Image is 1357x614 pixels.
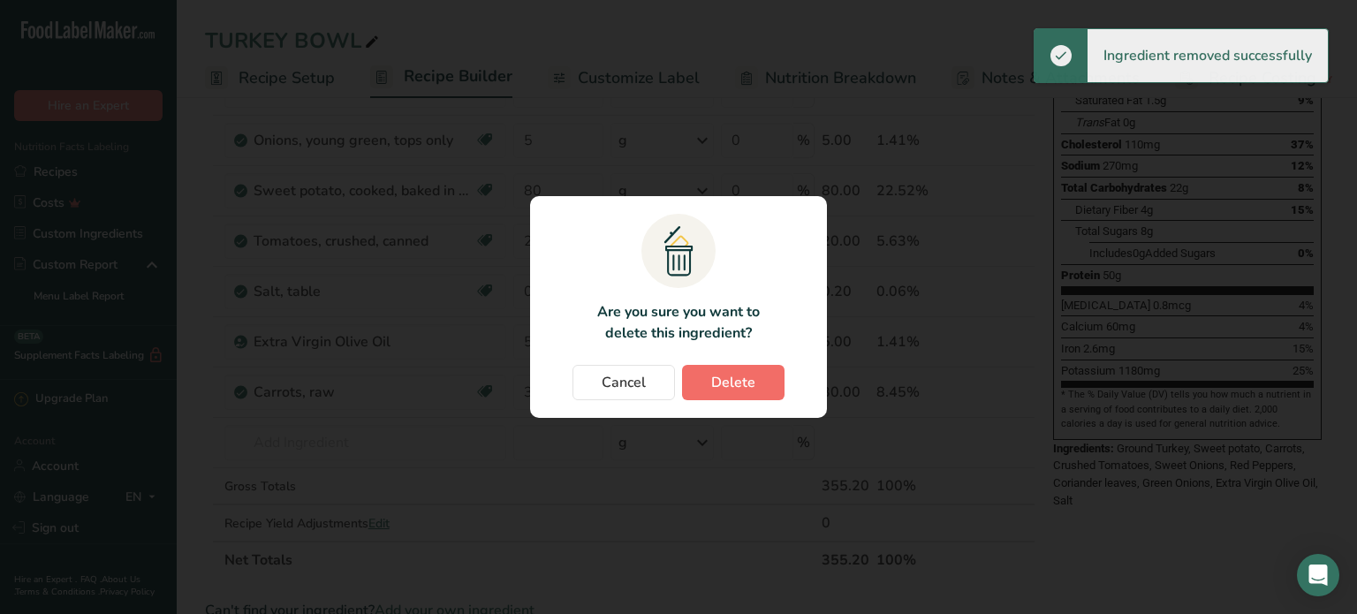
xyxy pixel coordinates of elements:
[711,372,755,393] span: Delete
[1297,554,1339,596] div: Open Intercom Messenger
[682,365,785,400] button: Delete
[587,301,769,344] p: Are you sure you want to delete this ingredient?
[602,372,646,393] span: Cancel
[1088,29,1328,82] div: Ingredient removed successfully
[572,365,675,400] button: Cancel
